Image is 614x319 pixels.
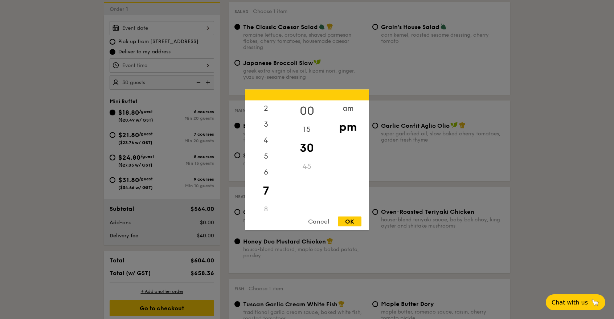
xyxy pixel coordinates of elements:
[245,180,286,201] div: 7
[546,294,605,310] button: Chat with us🦙
[327,100,368,116] div: am
[327,116,368,137] div: pm
[591,298,599,307] span: 🦙
[552,299,588,306] span: Chat with us
[245,201,286,217] div: 8
[286,100,327,121] div: 00
[286,158,327,174] div: 45
[245,132,286,148] div: 4
[245,148,286,164] div: 5
[286,137,327,158] div: 30
[245,116,286,132] div: 3
[245,164,286,180] div: 6
[301,216,336,226] div: Cancel
[286,121,327,137] div: 15
[245,100,286,116] div: 2
[338,216,361,226] div: OK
